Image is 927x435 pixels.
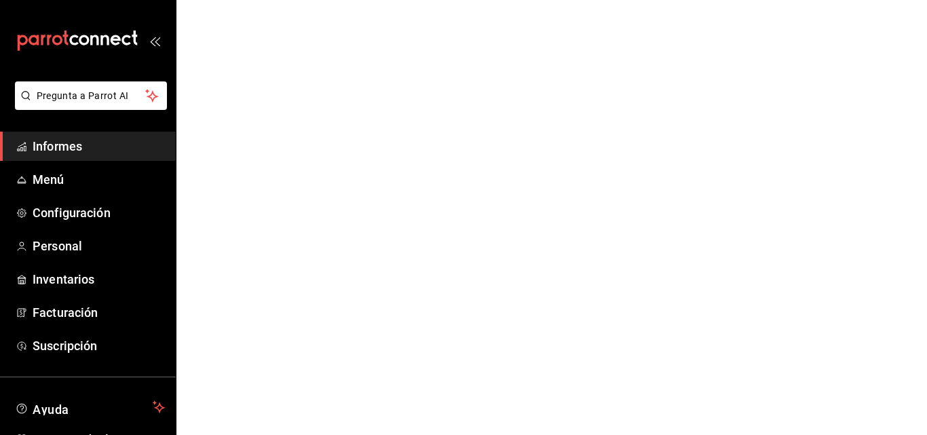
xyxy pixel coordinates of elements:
[33,206,111,220] font: Configuración
[15,81,167,110] button: Pregunta a Parrot AI
[33,239,82,253] font: Personal
[149,35,160,46] button: abrir_cajón_menú
[33,339,97,353] font: Suscripción
[33,305,98,320] font: Facturación
[10,98,167,113] a: Pregunta a Parrot AI
[37,90,129,101] font: Pregunta a Parrot AI
[33,402,69,417] font: Ayuda
[33,172,64,187] font: Menú
[33,139,82,153] font: Informes
[33,272,94,286] font: Inventarios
